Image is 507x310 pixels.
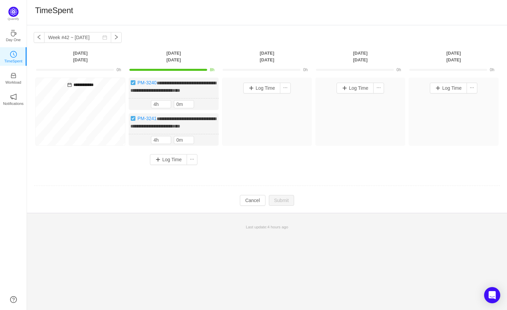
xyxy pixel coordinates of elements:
a: icon: notificationNotifications [10,95,17,102]
th: [DATE] [DATE] [127,50,220,63]
button: Log Time [150,154,187,165]
i: icon: inbox [10,72,17,79]
button: Submit [269,195,294,206]
span: Last update: [246,225,288,229]
p: Day One [6,37,21,43]
i: icon: notification [10,93,17,100]
i: icon: calendar [102,35,107,40]
a: icon: coffeeDay One [10,32,17,38]
a: icon: inboxWorkload [10,74,17,81]
button: icon: ellipsis [280,83,291,93]
a: icon: question-circle [10,296,17,303]
div: Open Intercom Messenger [484,287,500,303]
button: Cancel [240,195,265,206]
span: 4 hours ago [267,225,288,229]
button: icon: ellipsis [187,154,197,165]
span: 0h [303,67,308,72]
th: [DATE] [DATE] [407,50,500,63]
button: icon: ellipsis [467,83,477,93]
span: 0h [117,67,121,72]
button: Log Time [430,83,467,93]
button: Log Time [337,83,374,93]
span: 8h [210,67,214,72]
a: icon: clock-circleTimeSpent [10,53,17,60]
span: 0h [397,67,401,72]
p: Workload [5,79,21,85]
a: PM-3241 [137,116,157,121]
i: icon: coffee [10,30,17,36]
button: Log Time [243,83,281,93]
h1: TimeSpent [35,5,73,16]
button: icon: right [111,32,122,43]
th: [DATE] [DATE] [314,50,407,63]
button: icon: ellipsis [373,83,384,93]
i: icon: calendar [67,83,72,87]
img: Quantify [8,7,19,17]
p: Notifications [3,101,24,107]
input: Select a week [44,32,111,43]
th: [DATE] [DATE] [34,50,127,63]
p: TimeSpent [4,58,23,64]
button: icon: left [34,32,44,43]
img: 10738 [130,116,136,121]
th: [DATE] [DATE] [220,50,314,63]
i: icon: clock-circle [10,51,17,58]
a: PM-3240 [137,80,157,85]
span: 0h [490,67,494,72]
img: 10738 [130,80,136,85]
p: Quantify [8,17,19,22]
